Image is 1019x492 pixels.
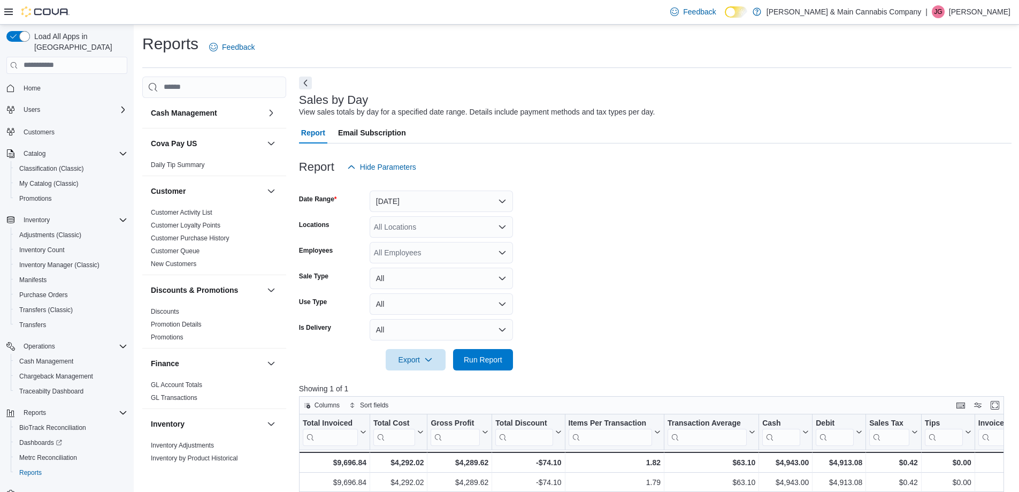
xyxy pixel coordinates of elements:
[464,354,502,365] span: Run Report
[303,419,358,446] div: Total Invoiced
[370,319,513,340] button: All
[19,194,52,203] span: Promotions
[19,406,50,419] button: Reports
[15,289,127,301] span: Purchase Orders
[265,137,278,150] button: Cova Pay US
[15,229,127,241] span: Adjustments (Classic)
[762,419,800,446] div: Cash
[299,246,333,255] label: Employees
[15,304,77,316] a: Transfers (Classic)
[495,419,561,446] button: Total Discount
[299,323,331,332] label: Is Delivery
[24,149,45,158] span: Catalog
[19,126,59,139] a: Customers
[151,260,196,268] a: New Customers
[2,102,132,117] button: Users
[151,234,229,242] a: Customer Purchase History
[19,214,127,226] span: Inventory
[19,103,127,116] span: Users
[303,419,358,429] div: Total Invoiced
[15,370,127,383] span: Chargeback Management
[19,453,77,462] span: Metrc Reconciliation
[30,31,127,52] span: Load All Apps in [GEOGRAPHIC_DATA]
[925,456,971,469] div: $0.00
[151,442,214,449] a: Inventory Adjustments
[151,161,205,169] a: Daily Tip Summary
[373,419,415,429] div: Total Cost
[19,81,127,95] span: Home
[151,320,202,329] span: Promotion Details
[19,423,86,432] span: BioTrack Reconciliation
[265,284,278,297] button: Discounts & Promotions
[19,164,84,173] span: Classification (Classic)
[15,274,51,286] a: Manifests
[498,223,507,231] button: Open list of options
[816,419,854,446] div: Debit
[19,438,62,447] span: Dashboards
[373,419,424,446] button: Total Cost
[668,456,755,469] div: $63.10
[15,355,127,368] span: Cash Management
[151,108,263,118] button: Cash Management
[869,419,909,429] div: Sales Tax
[15,466,127,479] span: Reports
[151,308,179,315] a: Discounts
[932,5,945,18] div: Julie Garcia
[15,319,127,331] span: Transfers
[925,419,963,446] div: Tips
[925,419,971,446] button: Tips
[343,156,420,178] button: Hide Parameters
[373,476,424,489] div: $4,292.02
[498,248,507,257] button: Open list of options
[668,419,747,429] div: Transaction Average
[668,419,755,446] button: Transaction Average
[971,399,984,412] button: Display options
[495,419,553,429] div: Total Discount
[15,177,127,190] span: My Catalog (Classic)
[373,419,415,446] div: Total Cost
[949,5,1010,18] p: [PERSON_NAME]
[24,408,46,417] span: Reports
[299,161,334,173] h3: Report
[19,147,50,160] button: Catalog
[431,419,488,446] button: Gross Profit
[15,451,127,464] span: Metrc Reconciliation
[19,340,59,353] button: Operations
[222,42,255,52] span: Feedback
[19,103,44,116] button: Users
[360,401,388,410] span: Sort fields
[11,435,132,450] a: Dashboards
[142,158,286,176] div: Cova Pay US
[15,192,127,205] span: Promotions
[11,228,132,243] button: Adjustments (Classic)
[151,222,220,229] a: Customer Loyalty Points
[568,419,652,446] div: Items Per Transaction
[151,334,183,341] a: Promotions
[299,383,1012,394] p: Showing 1 of 1
[2,339,132,354] button: Operations
[11,258,132,273] button: Inventory Manager (Classic)
[205,36,259,58] a: Feedback
[151,138,197,149] h3: Cova Pay US
[299,107,655,118] div: View sales totals by day for a specified date range. Details include payment methods and tax type...
[925,419,963,429] div: Tips
[431,419,480,429] div: Gross Profit
[925,476,971,489] div: $0.00
[15,370,97,383] a: Chargeback Management
[265,185,278,198] button: Customer
[15,385,88,398] a: Traceabilty Dashboard
[15,436,127,449] span: Dashboards
[495,419,553,446] div: Total Discount
[15,355,78,368] a: Cash Management
[315,401,340,410] span: Columns
[15,421,90,434] a: BioTrack Reconciliation
[151,285,263,296] button: Discounts & Promotions
[338,122,406,143] span: Email Subscription
[19,387,83,396] span: Traceabilty Dashboard
[151,321,202,328] a: Promotion Details
[151,285,238,296] h3: Discounts & Promotions
[302,456,366,469] div: $9,696.84
[24,216,50,224] span: Inventory
[345,399,393,412] button: Sort fields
